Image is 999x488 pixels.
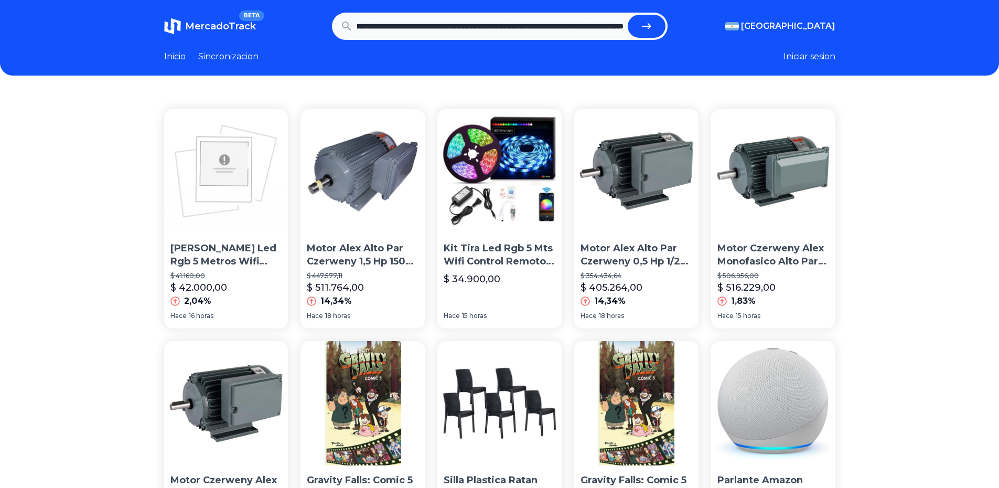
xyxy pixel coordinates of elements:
[184,295,211,307] p: 2,04%
[437,109,562,328] a: Kit Tira Led Rgb 5 Mts Wifi Control Remoto Google Home AlexaKit Tira Led Rgb 5 Mts Wifi Control R...
[437,341,562,465] img: Silla Plastica Ratan Alex Exterior Interior Colombraro X 5
[581,242,692,268] p: Motor Alex Alto Par Czerweny 0,5 Hp 1/2 1500 Rpm Monofasico
[717,242,829,268] p: Motor Czerweny Alex Monofasico Alto Par 1,5 Hp. 3000 Rpm. B3
[307,280,364,295] p: $ 511.764,00
[320,295,352,307] p: 14,34%
[164,341,288,465] img: Motor Czerweny Alex Alto Par 1,5 Hp 3000 Rpm Monofasico 220v
[307,272,418,280] p: $ 447.577,11
[164,50,186,63] a: Inicio
[239,10,264,21] span: BETA
[725,20,835,33] button: [GEOGRAPHIC_DATA]
[170,312,187,320] span: Hace
[599,312,624,320] span: 18 horas
[164,18,256,35] a: MercadoTrackBETA
[717,272,829,280] p: $ 506.956,00
[164,109,288,234] img: Tira Luces Led Rgb 5 Metros Wifi Smart Google Home Alexa
[574,341,699,465] img: Gravity Falls: Comic 5 - Alex Hirsch
[725,22,739,30] img: Argentina
[170,280,227,295] p: $ 42.000,00
[185,20,256,32] span: MercadoTrack
[444,242,555,268] p: Kit Tira Led Rgb 5 Mts Wifi Control Remoto Google Home Alexa
[581,312,597,320] span: Hace
[717,312,734,320] span: Hace
[307,312,323,320] span: Hace
[300,109,425,328] a: Motor Alex Alto Par Czerweny 1,5 Hp 1500 Rpm Monofasico 220vMotor Alex Alto Par Czerweny 1,5 Hp 1...
[189,312,213,320] span: 16 horas
[783,50,835,63] button: Iniciar sesion
[164,109,288,328] a: Tira Luces Led Rgb 5 Metros Wifi Smart Google Home Alexa [PERSON_NAME] Led Rgb 5 Metros Wifi Smar...
[574,109,699,234] img: Motor Alex Alto Par Czerweny 0,5 Hp 1/2 1500 Rpm Monofasico
[300,341,425,465] img: Gravity Falls: Comic 5 - Alex Hirsch
[581,280,642,295] p: $ 405.264,00
[581,272,692,280] p: $ 354.434,64
[711,109,835,234] img: Motor Czerweny Alex Monofasico Alto Par 1,5 Hp. 3000 Rpm. B3
[717,280,776,295] p: $ 516.229,00
[300,109,425,234] img: Motor Alex Alto Par Czerweny 1,5 Hp 1500 Rpm Monofasico 220v
[437,109,562,234] img: Kit Tira Led Rgb 5 Mts Wifi Control Remoto Google Home Alexa
[307,242,418,268] p: Motor Alex Alto Par Czerweny 1,5 Hp 1500 Rpm Monofasico 220v
[731,295,756,307] p: 1,83%
[198,50,259,63] a: Sincronizacion
[711,341,835,465] img: Parlante Amazon Echo Dot 5 Con Alexa Gris Blanco
[325,312,350,320] span: 18 horas
[594,295,626,307] p: 14,34%
[164,18,181,35] img: MercadoTrack
[711,109,835,328] a: Motor Czerweny Alex Monofasico Alto Par 1,5 Hp. 3000 Rpm. B3Motor Czerweny Alex Monofasico Alto P...
[444,272,500,287] p: $ 34.900,00
[462,312,487,320] span: 15 horas
[736,312,760,320] span: 15 horas
[741,20,835,33] span: [GEOGRAPHIC_DATA]
[170,272,282,280] p: $ 41.160,00
[444,312,460,320] span: Hace
[574,109,699,328] a: Motor Alex Alto Par Czerweny 0,5 Hp 1/2 1500 Rpm MonofasicoMotor Alex Alto Par Czerweny 0,5 Hp 1/...
[170,242,282,268] p: [PERSON_NAME] Led Rgb 5 Metros Wifi Smart Google Home Alexa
